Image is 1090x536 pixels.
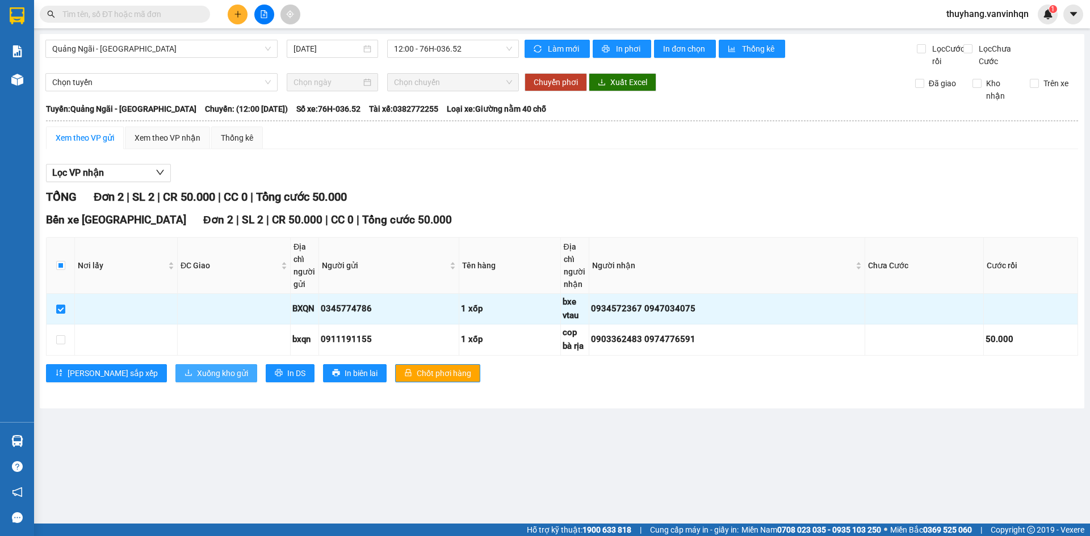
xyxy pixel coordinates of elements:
button: Chuyển phơi [525,73,587,91]
img: warehouse-icon [11,74,23,86]
button: lockChốt phơi hàng [395,364,480,382]
span: Nơi lấy [78,259,166,272]
span: Miền Nam [741,524,881,536]
span: Bến xe [GEOGRAPHIC_DATA] [46,213,186,226]
th: Tên hàng [459,238,560,294]
span: download [598,78,606,87]
button: caret-down [1063,5,1083,24]
span: Người nhận [592,259,854,272]
span: notification [12,487,23,497]
div: 50.000 [986,333,1076,347]
span: SL 2 [242,213,263,226]
div: bxqn [292,333,317,347]
button: downloadXuống kho gửi [175,364,257,382]
input: 14/08/2025 [294,43,361,55]
button: plus [228,5,248,24]
div: Địa chỉ người gửi [294,240,316,290]
span: Miền Bắc [890,524,972,536]
span: Đơn 2 [203,213,233,226]
strong: 0369 525 060 [923,525,972,534]
span: CC 0 [331,213,354,226]
span: bar-chart [728,45,737,54]
span: Cung cấp máy in - giấy in: [650,524,739,536]
span: Chốt phơi hàng [417,367,471,379]
span: ĐC Giao [181,259,279,272]
div: 1 xốp [461,333,558,347]
span: Loại xe: Giường nằm 40 chỗ [447,103,546,115]
span: CR 50.000 [163,190,215,204]
div: bxe vtau [563,296,587,322]
span: In biên lai [345,367,378,379]
span: In phơi [616,43,642,55]
span: Hỗ trợ kỹ thuật: [527,524,631,536]
span: aim [286,10,294,18]
span: | [157,190,160,204]
strong: 0978 771155 - 0975 77 1155 [52,73,168,83]
div: 0345774786 [321,302,457,316]
div: cop bà rịa [563,326,587,353]
span: | [325,213,328,226]
span: | [236,213,239,226]
span: file-add [260,10,268,18]
span: 12:00 - 76H-036.52 [394,40,512,57]
div: 0911191155 [321,333,457,347]
button: Lọc VP nhận [46,164,171,182]
th: Cước rồi [984,238,1078,294]
div: 0903362483 0974776591 [591,333,863,347]
button: printerIn biên lai [323,364,387,382]
img: icon-new-feature [1043,9,1053,19]
strong: Tổng đài hỗ trợ: 0914 113 973 - 0982 113 973 - 0919 113 973 - [35,49,185,71]
span: Tài xế: 0382772255 [369,103,438,115]
span: Tổng cước 50.000 [362,213,452,226]
span: sync [534,45,543,54]
span: CC 0 [224,190,248,204]
span: | [218,190,221,204]
span: Đơn 2 [94,190,124,204]
input: Tìm tên, số ĐT hoặc mã đơn [62,8,196,20]
th: Chưa Cước [865,238,984,294]
span: message [12,512,23,523]
div: Xem theo VP gửi [56,132,114,144]
span: Chọn tuyến [52,74,271,91]
span: Xuống kho gửi [197,367,248,379]
span: Tổng cước 50.000 [256,190,347,204]
button: syncLàm mới [525,40,590,58]
button: bar-chartThống kê [719,40,785,58]
span: Trên xe [1039,77,1073,90]
span: | [640,524,642,536]
span: printer [332,369,340,378]
span: down [156,168,165,177]
div: Địa chỉ người nhận [564,240,586,290]
strong: Công ty TNHH DVVT Văn Vinh 76 [5,65,30,140]
span: Chuyến: (12:00 [DATE]) [205,103,288,115]
span: Đã giao [924,77,961,90]
button: printerIn DS [266,364,315,382]
strong: [PERSON_NAME] ([GEOGRAPHIC_DATA]) [32,17,188,47]
span: Số xe: 76H-036.52 [296,103,360,115]
img: logo [5,9,30,61]
span: In DS [287,367,305,379]
button: aim [280,5,300,24]
span: Thống kê [742,43,776,55]
span: download [185,369,192,378]
span: In đơn chọn [663,43,707,55]
span: plus [234,10,242,18]
span: sort-ascending [55,369,63,378]
span: | [357,213,359,226]
input: Chọn ngày [294,76,361,88]
span: question-circle [12,461,23,472]
div: 1 xốp [461,302,558,316]
span: SL 2 [132,190,154,204]
span: printer [602,45,611,54]
strong: 0708 023 035 - 0935 103 250 [777,525,881,534]
span: | [250,190,253,204]
span: Lọc VP nhận [52,166,104,180]
sup: 1 [1049,5,1057,13]
span: CR 50.000 [272,213,322,226]
span: search [47,10,55,18]
span: lock [404,369,412,378]
b: Tuyến: Quảng Ngãi - [GEOGRAPHIC_DATA] [46,104,196,113]
button: In đơn chọn [654,40,716,58]
button: printerIn phơi [593,40,651,58]
button: downloadXuất Excel [589,73,656,91]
